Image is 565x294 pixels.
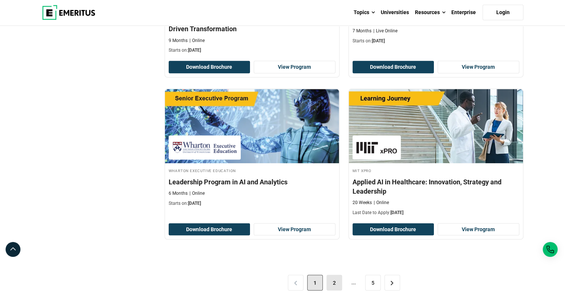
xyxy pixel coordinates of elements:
[384,275,400,291] a: >
[327,275,342,291] a: 2
[172,139,237,156] img: Wharton Executive Education
[169,223,250,236] button: Download Brochure
[372,38,385,43] span: [DATE]
[169,190,188,197] p: 6 Months
[356,139,397,156] img: MIT xPRO
[353,177,519,196] h4: Applied AI in Healthcare: Innovation, Strategy and Leadership
[254,61,335,74] a: View Program
[189,190,205,197] p: Online
[353,210,519,216] p: Last Date to Apply:
[353,167,519,174] h4: MIT xPRO
[169,200,335,207] p: Starts on:
[438,223,519,236] a: View Program
[169,61,250,74] button: Download Brochure
[169,167,335,174] h4: Wharton Executive Education
[307,275,323,291] span: 1
[169,177,335,187] h4: Leadership Program in AI and Analytics
[438,61,519,74] a: View Program
[254,223,335,236] a: View Program
[349,89,523,164] img: Applied AI in Healthcare: Innovation, Strategy and Leadership | Online AI and Machine Learning Co...
[365,275,381,291] a: 5
[169,38,188,44] p: 9 Months
[374,200,389,206] p: Online
[353,28,371,34] p: 7 Months
[346,275,361,291] span: ...
[353,200,372,206] p: 20 Weeks
[169,47,335,54] p: Starts on:
[483,5,523,20] a: Login
[189,38,205,44] p: Online
[188,48,201,53] span: [DATE]
[373,28,397,34] p: Live Online
[165,89,339,210] a: AI and Machine Learning Course by Wharton Executive Education - September 25, 2025 Wharton Execut...
[165,89,339,164] img: Leadership Program in AI and Analytics | Online AI and Machine Learning Course
[390,210,403,215] span: [DATE]
[353,61,434,74] button: Download Brochure
[188,201,201,206] span: [DATE]
[353,223,434,236] button: Download Brochure
[349,89,523,220] a: AI and Machine Learning Course by MIT xPRO - September 25, 2025 MIT xPRO MIT xPRO Applied AI in H...
[353,38,519,44] p: Starts on:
